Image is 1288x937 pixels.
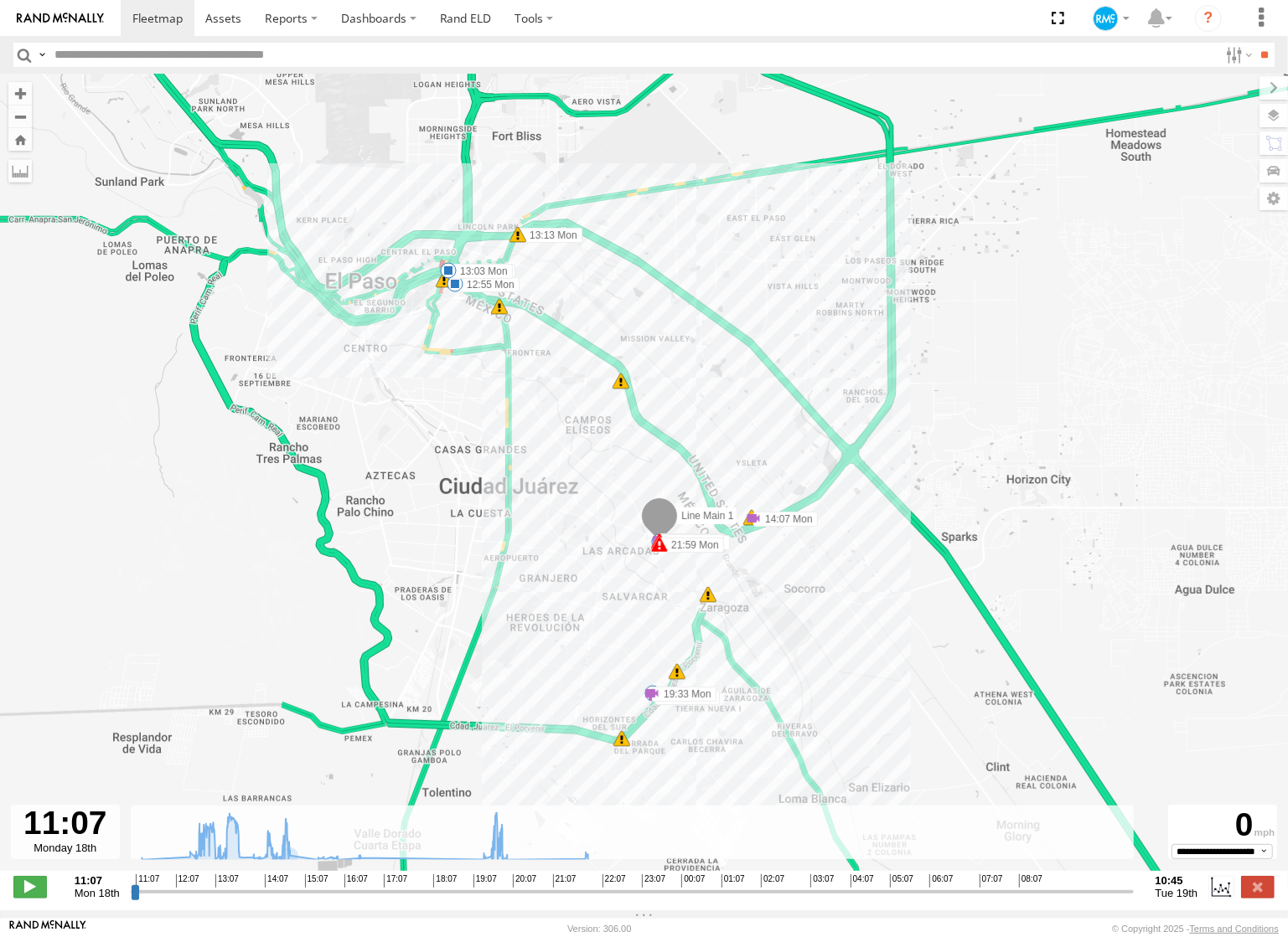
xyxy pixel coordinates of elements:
[448,264,513,279] label: 13:03 Mon
[1156,887,1198,899] span: Tue 19th Aug 2025
[1087,6,1135,31] div: Demo Account
[1195,5,1222,32] i: ?
[980,874,1003,888] span: 07:07
[1112,924,1279,934] div: © Copyright 2025 -
[810,874,834,888] span: 03:07
[652,687,716,702] label: 19:33 Mon
[660,533,724,548] label: 19:49 Mon
[75,887,120,899] span: Mon 18th Aug 2025
[1171,806,1275,843] div: 0
[613,373,629,389] div: 9
[8,159,32,183] label: Measure
[681,510,733,522] span: Line Main 1
[451,264,515,279] label: 13:06 Mon
[660,538,724,553] label: 21:59 Mon
[722,874,745,888] span: 01:07
[136,874,159,888] span: 11:07
[215,874,239,888] span: 13:07
[518,228,582,243] label: 13:13 Mon
[305,874,328,888] span: 15:07
[176,874,199,888] span: 12:07
[644,685,661,702] div: 5
[513,874,536,888] span: 20:07
[1156,874,1198,887] strong: 10:45
[743,509,760,526] div: 12
[265,874,288,888] span: 14:07
[1190,924,1279,934] a: Terms and Conditions
[1241,876,1275,898] label: Close
[384,874,407,888] span: 17:07
[1260,187,1288,210] label: Map Settings
[851,874,874,888] span: 04:07
[613,730,630,747] div: 8
[681,874,705,888] span: 00:07
[35,43,49,67] label: Search Query
[9,920,86,937] a: Visit our Website
[655,690,720,705] label: 19:23 Mon
[553,874,577,888] span: 21:07
[17,13,104,24] img: rand-logo.svg
[1019,874,1042,888] span: 08:07
[761,874,784,888] span: 02:07
[1219,43,1255,67] label: Search Filter Options
[567,924,631,934] div: Version: 306.00
[433,874,457,888] span: 18:07
[642,874,665,888] span: 23:07
[8,105,32,128] button: Zoom out
[700,586,716,603] div: 32
[436,271,453,288] div: 18
[491,298,508,315] div: 5
[603,874,626,888] span: 22:07
[344,874,368,888] span: 16:07
[13,876,47,898] label: Play/Stop
[929,874,953,888] span: 06:07
[455,277,520,292] label: 12:55 Mon
[75,874,120,887] strong: 11:07
[665,535,730,550] label: 12:31 Mon
[660,534,724,549] label: 19:55 Mon
[473,874,497,888] span: 19:07
[8,128,32,151] button: Zoom Home
[753,512,818,527] label: 14:07 Mon
[890,874,913,888] span: 05:07
[8,82,32,105] button: Zoom in
[669,663,685,680] div: 61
